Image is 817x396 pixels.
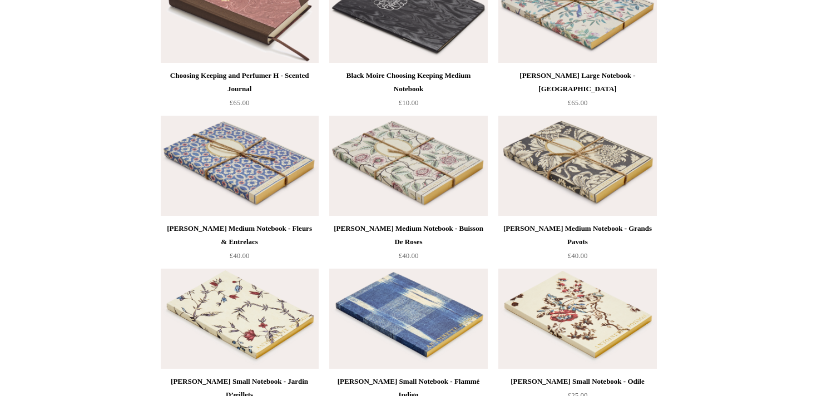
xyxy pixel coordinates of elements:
[164,69,316,96] div: Choosing Keeping and Perfumer H - Scented Journal
[329,269,487,369] a: Antoinette Poisson Small Notebook - Flammé Indigo Antoinette Poisson Small Notebook - Flammé Indigo
[498,222,656,268] a: [PERSON_NAME] Medium Notebook - Grands Pavots £40.00
[161,269,319,369] a: Antoinette Poisson Small Notebook - Jardin D’œillets Antoinette Poisson Small Notebook - Jardin D...
[161,222,319,268] a: [PERSON_NAME] Medium Notebook - Fleurs & Entrelacs £40.00
[498,69,656,115] a: [PERSON_NAME] Large Notebook - [GEOGRAPHIC_DATA] £65.00
[501,69,653,96] div: [PERSON_NAME] Large Notebook - [GEOGRAPHIC_DATA]
[329,269,487,369] img: Antoinette Poisson Small Notebook - Flammé Indigo
[164,222,316,249] div: [PERSON_NAME] Medium Notebook - Fleurs & Entrelacs
[329,69,487,115] a: Black Moire Choosing Keeping Medium Notebook £10.00
[161,269,319,369] img: Antoinette Poisson Small Notebook - Jardin D’œillets
[329,116,487,216] img: Antoinette Poisson Medium Notebook - Buisson De Roses
[329,116,487,216] a: Antoinette Poisson Medium Notebook - Buisson De Roses Antoinette Poisson Medium Notebook - Buisso...
[399,251,419,260] span: £40.00
[501,222,653,249] div: [PERSON_NAME] Medium Notebook - Grands Pavots
[568,251,588,260] span: £40.00
[498,116,656,216] img: Antoinette Poisson Medium Notebook - Grands Pavots
[230,98,250,107] span: £65.00
[501,375,653,388] div: [PERSON_NAME] Small Notebook - Odile
[332,69,484,96] div: Black Moire Choosing Keeping Medium Notebook
[498,269,656,369] img: Antoinette Poisson Small Notebook - Odile
[498,116,656,216] a: Antoinette Poisson Medium Notebook - Grands Pavots Antoinette Poisson Medium Notebook - Grands Pa...
[329,222,487,268] a: [PERSON_NAME] Medium Notebook - Buisson De Roses £40.00
[161,116,319,216] img: Antoinette Poisson Medium Notebook - Fleurs & Entrelacs
[399,98,419,107] span: £10.00
[230,251,250,260] span: £40.00
[332,222,484,249] div: [PERSON_NAME] Medium Notebook - Buisson De Roses
[161,69,319,115] a: Choosing Keeping and Perfumer H - Scented Journal £65.00
[568,98,588,107] span: £65.00
[161,116,319,216] a: Antoinette Poisson Medium Notebook - Fleurs & Entrelacs Antoinette Poisson Medium Notebook - Fleu...
[498,269,656,369] a: Antoinette Poisson Small Notebook - Odile Antoinette Poisson Small Notebook - Odile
